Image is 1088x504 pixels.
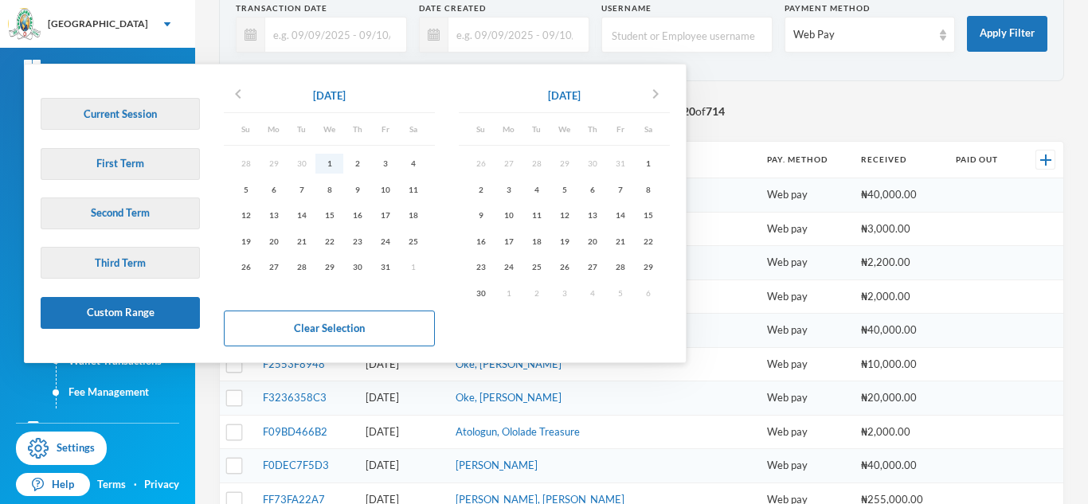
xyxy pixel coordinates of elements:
[853,142,949,178] th: Received
[288,231,315,251] div: 21
[9,9,41,41] img: logo
[448,17,581,53] input: e.g. 09/09/2025 - 09/10/2025
[634,154,662,174] div: 1
[853,449,949,483] td: ₦40,000.00
[343,121,371,137] div: Th
[224,311,435,346] button: Clear Selection
[315,231,343,251] div: 22
[16,473,90,497] a: Help
[634,121,662,137] div: Sa
[467,231,495,251] div: 16
[759,212,853,246] td: Web pay
[41,98,200,130] button: Current Session
[759,142,853,178] th: Pay. Method
[236,2,407,14] div: Transaction Date
[399,154,427,174] div: 4
[288,257,315,277] div: 28
[759,449,853,483] td: Web pay
[260,205,288,225] div: 13
[550,205,578,225] div: 12
[759,415,853,449] td: Web pay
[260,179,288,199] div: 6
[260,257,288,277] div: 27
[550,231,578,251] div: 19
[634,179,662,199] div: 8
[358,415,448,449] td: [DATE]
[793,27,933,43] div: Web Pay
[495,121,522,137] div: Mo
[313,88,346,104] div: [DATE]
[550,179,578,199] div: 5
[399,121,427,137] div: Sa
[371,257,399,277] div: 31
[610,18,764,53] input: Student or Employee username
[606,121,634,137] div: Fr
[41,297,200,329] button: Custom Range
[578,179,606,199] div: 6
[759,347,853,381] td: Web pay
[263,391,327,404] a: F3236358C3
[853,279,949,314] td: ₦2,000.00
[948,142,1019,178] th: Paid Out
[371,154,399,174] div: 3
[315,121,343,137] div: We
[522,121,550,137] div: Tu
[495,231,522,251] div: 17
[634,257,662,277] div: 29
[456,459,538,471] a: [PERSON_NAME]
[265,17,398,53] input: e.g. 09/09/2025 - 09/10/2025
[371,121,399,137] div: Fr
[550,257,578,277] div: 26
[57,377,195,408] a: Fee Management
[759,381,853,416] td: Web pay
[853,347,949,381] td: ₦10,000.00
[315,154,343,174] div: 1
[288,121,315,137] div: Tu
[371,231,399,251] div: 24
[606,205,634,225] div: 14
[419,2,590,14] div: Date Created
[522,179,550,199] div: 4
[522,231,550,251] div: 18
[371,205,399,225] div: 17
[522,257,550,277] div: 25
[641,84,670,109] button: chevron_right
[578,121,606,137] div: Th
[495,257,522,277] div: 24
[288,205,315,225] div: 14
[467,283,495,303] div: 30
[41,197,200,229] button: Second Term
[853,314,949,348] td: ₦40,000.00
[634,231,662,251] div: 22
[343,231,371,251] div: 23
[706,104,725,118] b: 714
[399,231,427,251] div: 25
[48,17,148,31] div: [GEOGRAPHIC_DATA]
[456,391,562,404] a: Oke, [PERSON_NAME]
[759,314,853,348] td: Web pay
[853,178,949,213] td: ₦40,000.00
[232,257,260,277] div: 26
[232,231,260,251] div: 19
[646,84,665,104] i: chevron_right
[467,179,495,199] div: 2
[232,121,260,137] div: Su
[853,415,949,449] td: ₦2,000.00
[467,205,495,225] div: 9
[606,257,634,277] div: 28
[97,477,126,493] a: Terms
[343,205,371,225] div: 16
[288,179,315,199] div: 7
[263,425,327,438] a: F09BD466B2
[41,148,200,180] button: First Term
[358,449,448,483] td: [DATE]
[467,257,495,277] div: 23
[24,420,88,437] div: Subjects
[495,205,522,225] div: 10
[578,257,606,277] div: 27
[315,179,343,199] div: 8
[467,121,495,137] div: Su
[578,205,606,225] div: 13
[315,205,343,225] div: 15
[41,247,200,279] button: Third Term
